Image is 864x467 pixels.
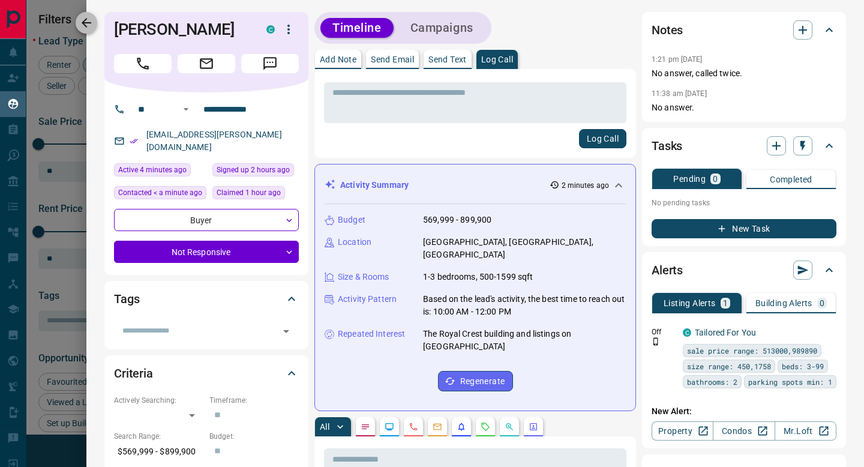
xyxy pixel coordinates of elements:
p: Off [652,327,676,337]
div: Activity Summary2 minutes ago [325,174,626,196]
p: Send Text [428,55,467,64]
div: Mon Aug 18 2025 [114,163,206,180]
span: Call [114,54,172,73]
h2: Tags [114,289,139,309]
svg: Notes [361,422,370,432]
button: Open [179,102,193,116]
p: Building Alerts [755,299,812,307]
p: 1:21 pm [DATE] [652,55,703,64]
div: Tasks [652,131,836,160]
p: Completed [770,175,812,184]
span: Signed up 2 hours ago [217,164,290,176]
h2: Tasks [652,136,682,155]
p: The Royal Crest building and listings on [GEOGRAPHIC_DATA] [423,328,626,353]
p: 1-3 bedrooms, 500-1599 sqft [423,271,533,283]
p: Location [338,236,371,249]
button: Campaigns [398,18,485,38]
p: Activity Pattern [338,293,397,306]
span: Contacted < a minute ago [118,187,202,199]
span: Active 4 minutes ago [118,164,187,176]
button: Regenerate [438,371,513,391]
span: sale price range: 513000,989890 [687,345,817,357]
p: Based on the lead's activity, the best time to reach out is: 10:00 AM - 12:00 PM [423,293,626,318]
div: condos.ca [683,328,691,337]
svg: Email Verified [130,137,138,145]
h2: Criteria [114,364,153,383]
p: Timeframe: [209,395,299,406]
svg: Requests [481,422,490,432]
div: Mon Aug 18 2025 [212,163,299,180]
p: 1 [723,299,728,307]
div: condos.ca [266,25,275,34]
p: Listing Alerts [664,299,716,307]
p: Actively Searching: [114,395,203,406]
h2: Alerts [652,261,683,280]
p: 0 [713,175,718,183]
a: Mr.Loft [775,421,836,441]
p: No pending tasks [652,194,836,212]
span: beds: 3-99 [782,360,824,372]
p: [GEOGRAPHIC_DATA], [GEOGRAPHIC_DATA], [GEOGRAPHIC_DATA] [423,236,626,261]
div: Buyer [114,209,299,231]
p: Activity Summary [340,179,409,191]
p: Budget [338,214,365,226]
span: Email [178,54,235,73]
p: 11:38 am [DATE] [652,89,707,98]
div: Alerts [652,256,836,285]
p: 0 [820,299,824,307]
div: Mon Aug 18 2025 [212,186,299,203]
svg: Emails [433,422,442,432]
svg: Agent Actions [529,422,538,432]
h2: Notes [652,20,683,40]
a: Property [652,421,713,441]
span: parking spots min: 1 [748,376,832,388]
svg: Lead Browsing Activity [385,422,394,432]
div: Mon Aug 18 2025 [114,186,206,203]
button: Timeline [320,18,394,38]
p: Add Note [320,55,356,64]
p: Size & Rooms [338,271,389,283]
p: No answer. [652,101,836,114]
svg: Opportunities [505,422,514,432]
a: [EMAIL_ADDRESS][PERSON_NAME][DOMAIN_NAME] [146,130,282,152]
p: $569,999 - $899,900 [114,442,203,462]
p: No answer, called twice. [652,67,836,80]
p: 2 minutes ago [562,180,609,191]
p: New Alert: [652,405,836,418]
span: Claimed 1 hour ago [217,187,281,199]
button: New Task [652,219,836,238]
span: size range: 450,1758 [687,360,771,372]
a: Tailored For You [695,328,756,337]
div: Tags [114,285,299,313]
p: All [320,423,329,431]
button: Log Call [579,129,626,148]
div: Notes [652,16,836,44]
p: Repeated Interest [338,328,405,340]
span: bathrooms: 2 [687,376,737,388]
a: Condos [713,421,775,441]
p: Log Call [481,55,513,64]
div: Criteria [114,359,299,388]
svg: Calls [409,422,418,432]
span: Message [241,54,299,73]
svg: Listing Alerts [457,422,466,432]
div: Not Responsive [114,241,299,263]
p: Pending [673,175,706,183]
h1: [PERSON_NAME] [114,20,248,39]
button: Open [278,323,295,340]
p: Send Email [371,55,414,64]
p: Budget: [209,431,299,442]
p: 569,999 - 899,900 [423,214,491,226]
svg: Push Notification Only [652,337,660,346]
p: Search Range: [114,431,203,442]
